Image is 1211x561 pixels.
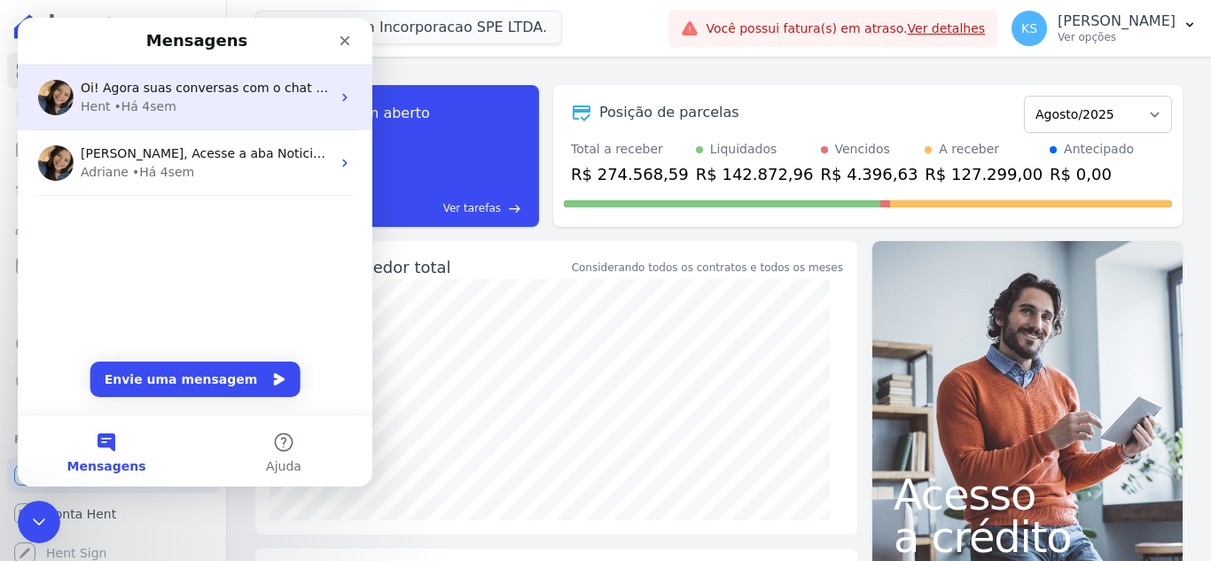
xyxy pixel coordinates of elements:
span: KS [1021,22,1037,35]
a: Parcelas [7,131,219,167]
span: Ver tarefas [443,200,501,216]
div: R$ 142.872,96 [696,162,814,186]
span: a crédito [894,516,1161,558]
a: Clientes [7,209,219,245]
div: Liquidados [710,140,777,159]
a: Transferências [7,287,219,323]
div: Antecipado [1064,140,1134,159]
a: Negativação [7,365,219,401]
span: Você possui fatura(s) em atraso. [706,19,985,38]
img: Profile image for Adriane [20,62,56,97]
button: Ajuda [177,398,355,469]
a: Ver tarefas east [321,200,521,216]
div: R$ 274.568,59 [571,162,689,186]
div: Total a receber [571,140,689,159]
div: A receber [939,140,999,159]
div: Hent [63,80,93,98]
a: Visão Geral [7,53,219,89]
div: • Há 4sem [97,80,159,98]
span: Mensagens [50,442,129,455]
button: Envie uma mensagem [73,344,283,379]
button: KS [PERSON_NAME] Ver opções [997,4,1211,53]
p: [PERSON_NAME] [1058,12,1176,30]
div: Vencidos [835,140,890,159]
div: R$ 127.299,00 [925,162,1043,186]
span: Acesso [894,473,1161,516]
a: Crédito [7,326,219,362]
span: Oi! Agora suas conversas com o chat ficam aqui. Clique para falar... [63,63,485,77]
iframe: Intercom live chat [18,501,60,543]
div: Adriane [63,145,111,164]
div: • Há 4sem [114,145,176,164]
div: R$ 0,00 [1050,162,1134,186]
div: Posição de parcelas [599,102,739,123]
a: Minha Carteira [7,248,219,284]
a: Lotes [7,170,219,206]
span: Conta Hent [46,505,116,523]
div: Plataformas [14,429,212,450]
span: [PERSON_NAME], Acesse a aba Noticias e fique por dentro das novidades Hent. Acabamos de postar um... [63,129,1072,143]
p: Ver opções [1058,30,1176,44]
div: R$ 4.396,63 [821,162,918,186]
div: Considerando todos os contratos e todos os meses [572,260,843,276]
a: Ver detalhes [908,21,986,35]
iframe: Intercom live chat [18,18,372,487]
img: Profile image for Adriane [20,128,56,163]
a: Recebíveis [7,457,219,493]
a: Contratos [7,92,219,128]
a: Conta Hent [7,496,219,532]
button: Mg Ernesta Incorporacao SPE LTDA. [255,11,562,44]
span: Ajuda [248,442,284,455]
div: Saldo devedor total [294,255,568,279]
span: east [508,202,521,215]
